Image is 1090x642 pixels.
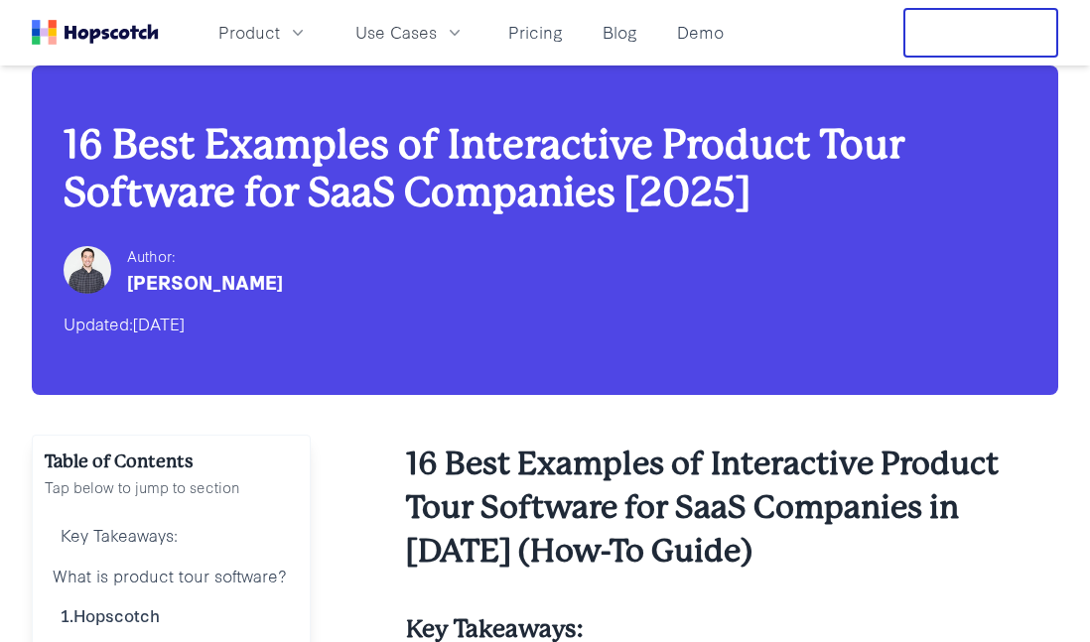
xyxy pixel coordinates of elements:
[64,246,111,294] img: Mark Spera
[133,312,185,334] time: [DATE]
[127,244,283,268] div: Author:
[73,603,160,626] a: Hopscotch
[127,268,283,296] div: [PERSON_NAME]
[406,443,1058,574] h2: 16 Best Examples of Interactive Product Tour Software for SaaS Companies in [DATE] (How-To Guide)
[45,475,298,499] p: Tap below to jump to section
[45,556,298,596] a: What is product tour software?
[595,16,645,49] a: Blog
[206,16,320,49] button: Product
[45,595,298,636] a: 1.Hopscotch
[32,20,159,45] a: Home
[45,448,298,475] h2: Table of Contents
[500,16,571,49] a: Pricing
[45,515,298,556] a: Key Takeaways:
[64,121,1026,216] h1: 16 Best Examples of Interactive Product Tour Software for SaaS Companies [2025]
[669,16,732,49] a: Demo
[355,20,437,45] span: Use Cases
[218,20,280,45] span: Product
[343,16,477,49] button: Use Cases
[64,308,1026,339] div: Updated:
[61,603,73,626] b: 1.
[903,8,1058,58] button: Free Trial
